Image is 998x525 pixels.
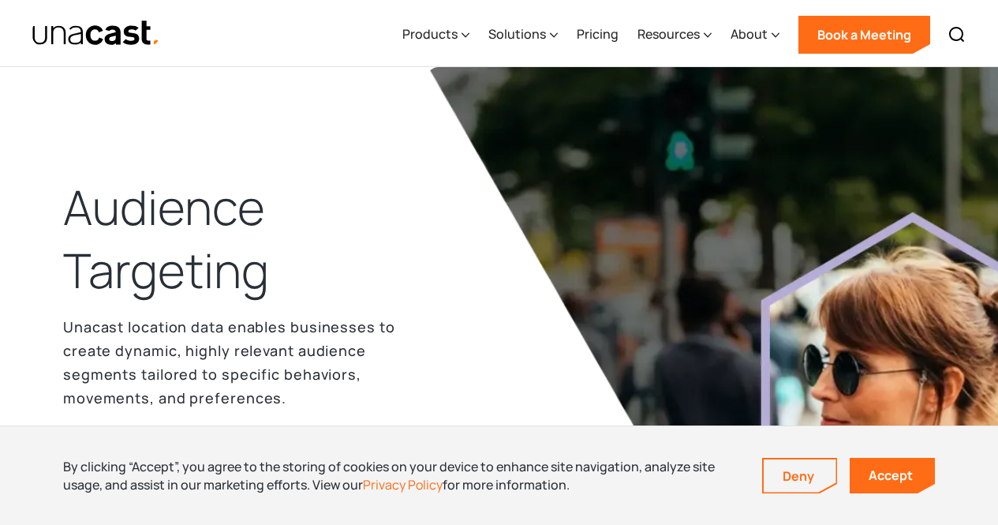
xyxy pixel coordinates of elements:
[850,458,935,493] a: Accept
[637,24,700,43] div: Resources
[402,2,469,67] div: Products
[798,16,930,54] a: Book a Meeting
[764,459,836,493] a: Deny
[948,25,966,44] img: Search icon
[577,2,619,67] a: Pricing
[637,2,712,67] div: Resources
[63,458,738,493] div: By clicking “Accept”, you agree to the storing of cookies on your device to enhance site navigati...
[32,20,160,47] a: home
[63,176,436,302] h1: Audience Targeting
[63,315,436,410] p: Unacast location data enables businesses to create dynamic, highly relevant audience segments tai...
[363,476,443,493] a: Privacy Policy
[731,24,768,43] div: About
[731,2,779,67] div: About
[32,20,160,47] img: Unacast text logo
[402,24,458,43] div: Products
[488,24,546,43] div: Solutions
[488,2,558,67] div: Solutions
